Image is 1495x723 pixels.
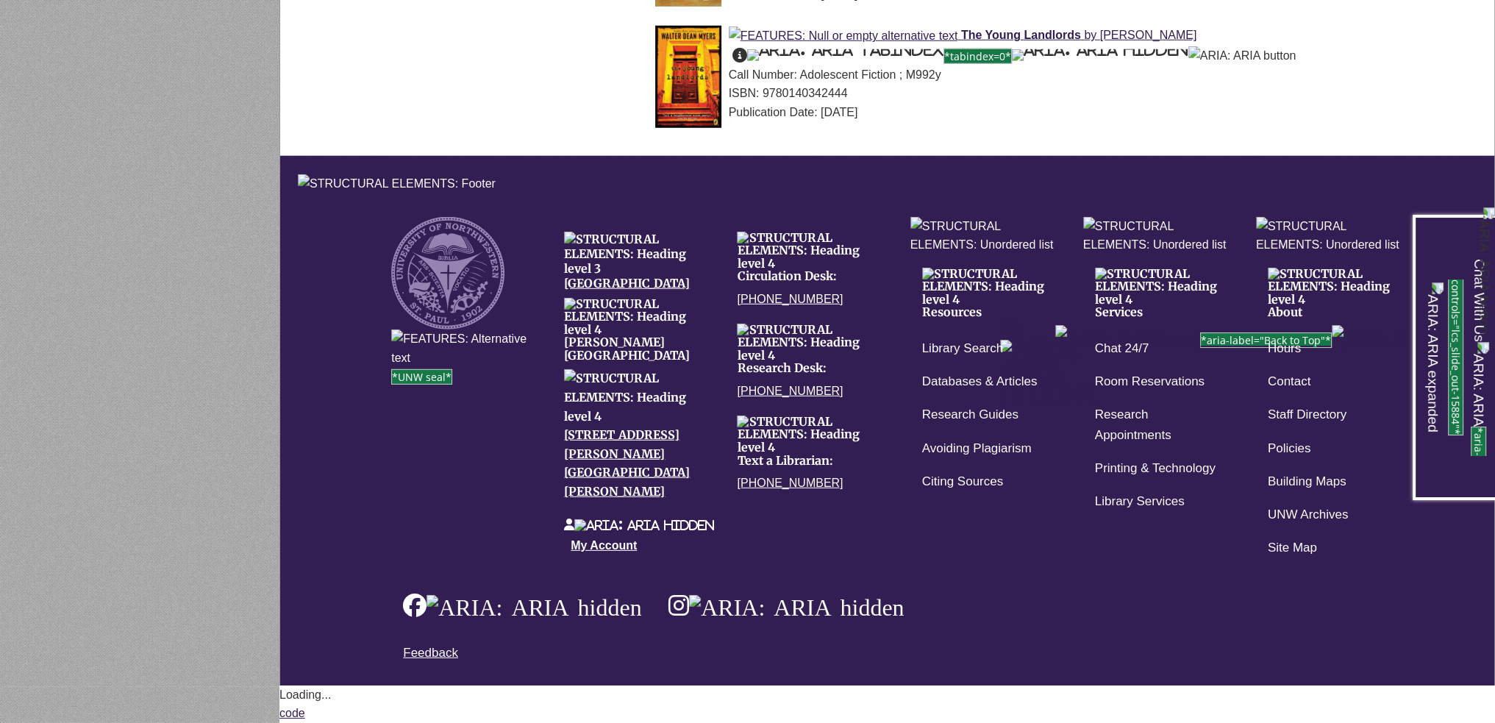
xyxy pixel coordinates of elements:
a: Databases & Articles [922,371,1038,393]
img: STRUCTURAL ELEMENTS: Heading level 4 [564,298,715,337]
img: STRUCTURAL ELEMENTS: Heading level 3 [564,232,715,276]
div: Call Number: Adolescent Fiction ; M992y [655,65,1422,85]
div: ISBN: 9780140342444 [655,84,1422,103]
div: Loading... [279,685,1216,705]
span: [PERSON_NAME] [1100,29,1197,41]
span: *tabindex=0* [943,49,1012,64]
a: UNW Archives [1268,505,1349,526]
a: My Account [571,539,637,552]
a: Feedback [403,646,458,660]
img: ARIA: ARIA hidden [1012,49,1188,61]
img: STRUCTURAL ELEMENTS: Heading level 4 [922,268,1049,307]
a: Building Maps [1268,471,1346,493]
span: by [1084,29,1096,41]
img: STRUCTURAL ELEMENTS: Heading level 4 [564,369,715,426]
a: Room Reservations [1095,371,1205,393]
img: STRUCTURAL ELEMENTS: Unordered list [1083,217,1234,254]
div: Publication Date: [DATE] [655,103,1422,122]
img: STRUCTURAL ELEMENTS: Heading level 4 [1268,268,1395,307]
h4: Research Desk: [737,324,888,375]
img: STRUCTURAL ELEMENTS: Heading level 4 [737,416,888,455]
a: FEATURES: Null or empty alternative text The Young Landlords by [PERSON_NAME] [729,29,1197,41]
a: Policies [1268,438,1311,460]
span: *UNW seal* [391,369,452,385]
a: [PHONE_NUMBER] [737,385,843,397]
img: STRUCTURAL ELEMENTS: Footer [298,174,496,193]
img: UNW seal [391,217,504,330]
a: [GEOGRAPHIC_DATA] [564,276,690,291]
a: Hours [1268,338,1301,360]
h4: Circulation Desk: [737,232,888,283]
img: ARIA: ARIA hidden [574,519,714,531]
a: Chat 24/7 [1095,338,1149,360]
a: Library Services [1095,491,1185,513]
h4: Resources [922,268,1049,319]
span: *aria-controls="lcs_slide_out-15884"* [1448,279,1486,456]
i: Follow on Facebook [403,594,641,619]
a: Library Search [922,338,1004,360]
img: ARIA: ARIA button [1188,46,1296,65]
a: [PHONE_NUMBER] [737,293,843,305]
div: Code panel [279,685,1495,723]
a: Staff Directory [1268,405,1346,426]
a: code [279,707,305,719]
img: FEATURES: Alternative text [391,330,542,367]
a: Citing Sources [922,471,1004,493]
img: FEATURES: Null or empty alternative text [729,26,958,46]
img: ARIA: ARIA hidden [689,595,904,619]
img: ARIA: ARIA hidden [427,595,641,619]
img: STRUCTURAL ELEMENTS: Heading level 4 [737,232,888,271]
a: [PHONE_NUMBER] [737,477,843,489]
h4: Text a Librarian: [737,416,888,467]
img: STRUCTURAL ELEMENTS: Unordered list [1256,217,1407,254]
a: Contact [1268,371,1311,393]
h4: About [1268,268,1395,319]
img: STRUCTURAL ELEMENTS: Heading level 4 [737,324,888,363]
a: Printing & Technology [1095,458,1216,480]
img: STRUCTURAL ELEMENTS: Heading level 4 [1095,268,1222,307]
a: Research Guides [922,405,1018,426]
a: [STREET_ADDRESS][PERSON_NAME][GEOGRAPHIC_DATA][PERSON_NAME] [564,427,690,499]
img: ARIA: ARIA [1467,342,1490,427]
span: The Young Landlords [961,29,1081,41]
i: Follow on Instagram [668,594,904,619]
h4: Services [1095,268,1222,319]
img: ARIA: ARIA expanded [1421,282,1444,432]
a: Research Appointments [1095,405,1222,446]
img: ARIA: ARIA tabindex [747,49,943,61]
a: Site Map [1268,538,1317,559]
a: Avoiding Plagiarism [922,438,1032,460]
h4: [PERSON_NAME][GEOGRAPHIC_DATA] [564,298,715,363]
img: STRUCTURAL ELEMENTS: Unordered list [910,217,1061,254]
